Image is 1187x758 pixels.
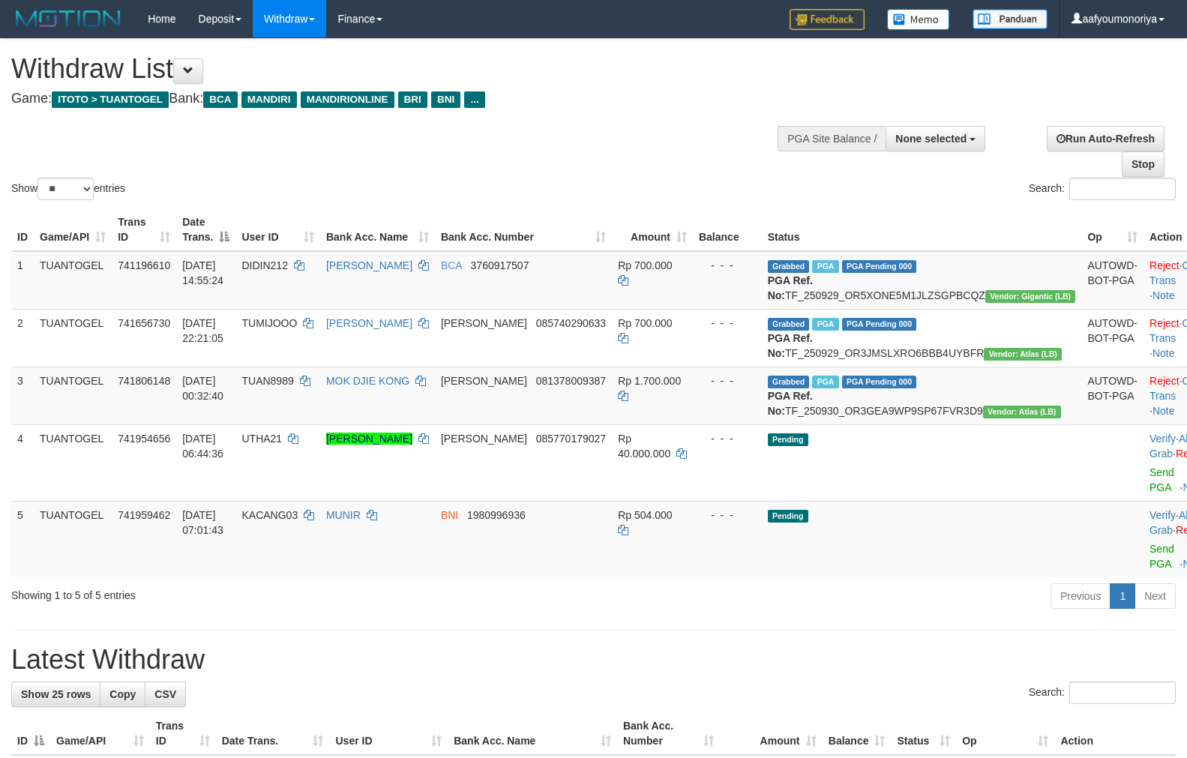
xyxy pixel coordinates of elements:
[1069,178,1176,200] input: Search:
[699,373,756,388] div: - - -
[1029,682,1176,704] label: Search:
[720,712,823,755] th: Amount: activate to sort column ascending
[118,259,170,271] span: 741196610
[768,510,808,523] span: Pending
[34,208,112,251] th: Game/API: activate to sort column ascending
[956,712,1054,755] th: Op: activate to sort column ascending
[11,501,34,577] td: 5
[762,208,1082,251] th: Status
[768,433,808,446] span: Pending
[241,433,282,445] span: UTHA21
[1135,583,1176,609] a: Next
[1153,289,1175,301] a: Note
[118,317,170,329] span: 741656730
[762,309,1082,367] td: TF_250929_OR3JMSLXRO6BBB4UYBFR
[1069,682,1176,704] input: Search:
[467,509,526,521] span: Copy 1980996936 to clipboard
[11,424,34,501] td: 4
[182,317,223,344] span: [DATE] 22:21:05
[1150,317,1180,329] a: Reject
[441,259,462,271] span: BCA
[464,91,484,108] span: ...
[812,376,838,388] span: Marked by aafchonlypin
[441,509,458,521] span: BNI
[699,431,756,446] div: - - -
[618,375,681,387] span: Rp 1.700.000
[326,375,409,387] a: MOK DJIE KONG
[431,91,460,108] span: BNI
[812,260,838,273] span: Marked by aafyoumonoriya
[435,208,612,251] th: Bank Acc. Number: activate to sort column ascending
[441,375,527,387] span: [PERSON_NAME]
[762,367,1082,424] td: TF_250930_OR3GEA9WP9SP67FVR3D9
[241,375,293,387] span: TUAN8989
[536,375,606,387] span: Copy 081378009387 to clipboard
[109,688,136,700] span: Copy
[326,317,412,329] a: [PERSON_NAME]
[235,208,319,251] th: User ID: activate to sort column ascending
[768,260,810,273] span: Grabbed
[693,208,762,251] th: Balance
[34,424,112,501] td: TUANTOGEL
[842,318,917,331] span: PGA Pending
[34,501,112,577] td: TUANTOGEL
[1153,347,1175,359] a: Note
[1150,466,1174,493] a: Send PGA
[768,318,810,331] span: Grabbed
[1047,126,1165,151] a: Run Auto-Refresh
[1081,367,1144,424] td: AUTOWD-BOT-PGA
[448,712,617,755] th: Bank Acc. Name: activate to sort column ascending
[1081,309,1144,367] td: AUTOWD-BOT-PGA
[618,509,672,521] span: Rp 504.000
[699,316,756,331] div: - - -
[100,682,145,707] a: Copy
[1150,543,1174,570] a: Send PGA
[778,126,886,151] div: PGA Site Balance /
[1150,375,1180,387] a: Reject
[37,178,94,200] select: Showentries
[699,508,756,523] div: - - -
[1081,251,1144,310] td: AUTOWD-BOT-PGA
[1029,178,1176,200] label: Search:
[618,317,672,329] span: Rp 700.000
[203,91,237,108] span: BCA
[823,712,892,755] th: Balance: activate to sort column ascending
[1150,433,1176,445] a: Verify
[1150,509,1176,521] a: Verify
[536,317,606,329] span: Copy 085740290633 to clipboard
[34,251,112,310] td: TUANTOGEL
[326,259,412,271] a: [PERSON_NAME]
[182,433,223,460] span: [DATE] 06:44:36
[241,317,297,329] span: TUMIJOOO
[983,406,1061,418] span: Vendor URL: https://dashboard.q2checkout.com/secure
[182,509,223,536] span: [DATE] 07:01:43
[11,91,776,106] h4: Game: Bank:
[891,712,956,755] th: Status: activate to sort column ascending
[50,712,150,755] th: Game/API: activate to sort column ascending
[21,688,91,700] span: Show 25 rows
[842,260,917,273] span: PGA Pending
[618,433,670,460] span: Rp 40.000.000
[11,645,1176,675] h1: Latest Withdraw
[320,208,435,251] th: Bank Acc. Name: activate to sort column ascending
[11,582,484,603] div: Showing 1 to 5 of 5 entries
[1110,583,1135,609] a: 1
[34,309,112,367] td: TUANTOGEL
[1153,405,1175,417] a: Note
[790,9,865,30] img: Feedback.jpg
[612,208,693,251] th: Amount: activate to sort column ascending
[441,433,527,445] span: [PERSON_NAME]
[536,433,606,445] span: Copy 085770179027 to clipboard
[34,367,112,424] td: TUANTOGEL
[985,290,1076,303] span: Vendor URL: https://dashboard.q2checkout.com/secure
[11,367,34,424] td: 3
[326,433,412,445] a: [PERSON_NAME]
[471,259,529,271] span: Copy 3760917507 to clipboard
[812,318,838,331] span: Marked by aafchonlypin
[329,712,448,755] th: User ID: activate to sort column ascending
[768,274,813,301] b: PGA Ref. No:
[150,712,216,755] th: Trans ID: activate to sort column ascending
[1054,712,1176,755] th: Action
[768,390,813,417] b: PGA Ref. No:
[118,375,170,387] span: 741806148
